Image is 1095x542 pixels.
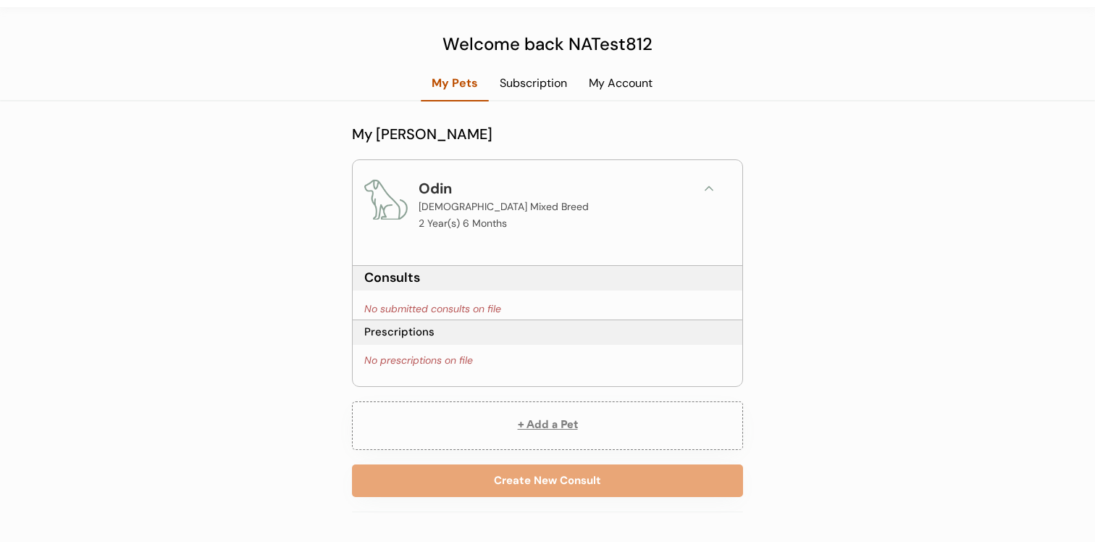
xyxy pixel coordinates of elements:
div: Welcome back NATest812 [406,31,689,57]
div: No prescriptions on file [364,354,473,368]
div: Prescriptions [364,325,435,340]
div: Odin [419,178,473,199]
div: Subscription [489,75,578,91]
p: 2 Year(s) 6 Months [419,218,507,228]
div: My Account [578,75,663,91]
div: Consults [364,269,420,287]
button: + Add a Pet [352,401,743,450]
div: My Pets [421,75,489,91]
div: [DEMOGRAPHIC_DATA] Mixed Breed [419,199,589,214]
button: Create New Consult [352,464,743,497]
img: dog.png [364,178,408,221]
div: No submitted consults on file [364,302,501,317]
div: My [PERSON_NAME] [352,123,743,145]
